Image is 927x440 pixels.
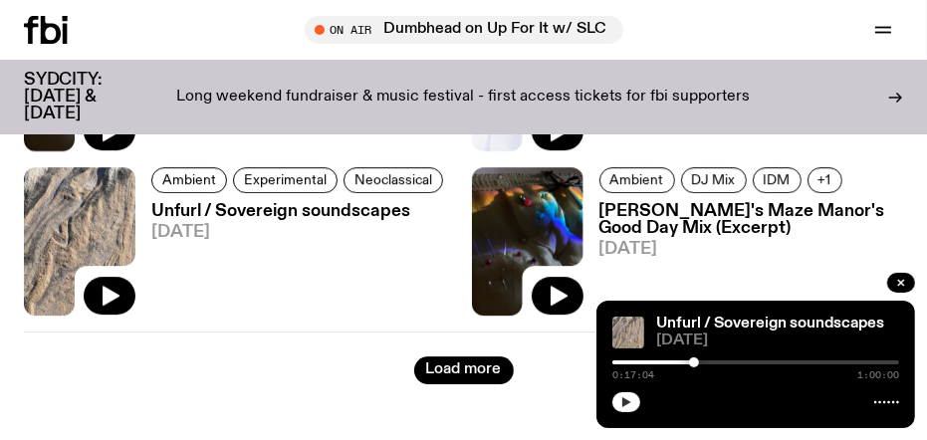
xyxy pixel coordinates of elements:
[599,167,675,193] a: Ambient
[305,16,623,44] button: On AirDumbhead on Up For It w/ SLC
[583,203,904,316] a: [PERSON_NAME]'s Maze Manor's Good Day Mix (Excerpt)[DATE]
[599,203,904,237] h3: [PERSON_NAME]'s Maze Manor's Good Day Mix (Excerpt)
[151,167,227,193] a: Ambient
[656,333,899,348] span: [DATE]
[177,89,751,107] p: Long weekend fundraiser & music festival - first access tickets for fbi supporters
[414,356,514,384] button: Load more
[612,317,644,348] img: a close up of rocks at la perouse in so called sydney
[472,167,583,316] img: A piece of fabric is pierced by sewing pins with different coloured heads, a rainbow light is cas...
[656,316,884,331] a: Unfurl / Sovereign soundscapes
[808,167,842,193] button: +1
[857,370,899,380] span: 1:00:00
[599,241,904,258] span: [DATE]
[753,167,802,193] a: IDM
[764,172,791,187] span: IDM
[244,172,327,187] span: Experimental
[24,72,151,122] h3: SYDCITY: [DATE] & [DATE]
[612,370,654,380] span: 0:17:04
[151,203,449,220] h3: Unfurl / Sovereign soundscapes
[354,172,432,187] span: Neoclassical
[135,203,449,316] a: Unfurl / Sovereign soundscapes[DATE]
[233,167,338,193] a: Experimental
[818,172,831,187] span: +1
[151,224,449,241] span: [DATE]
[162,172,216,187] span: Ambient
[692,172,736,187] span: DJ Mix
[610,172,664,187] span: Ambient
[344,167,443,193] a: Neoclassical
[681,167,747,193] a: DJ Mix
